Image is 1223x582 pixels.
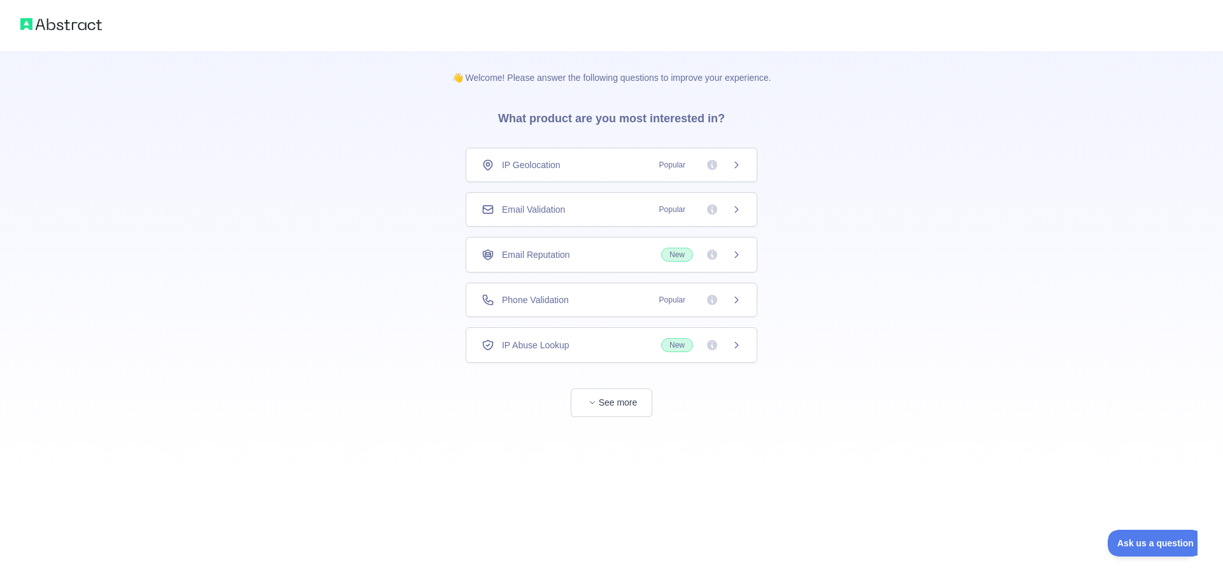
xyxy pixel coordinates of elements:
button: See more [571,388,652,417]
span: Email Reputation [502,248,570,261]
span: Popular [652,203,693,216]
img: Abstract logo [20,15,102,33]
span: Popular [652,159,693,171]
span: New [661,248,693,262]
span: Email Validation [502,203,565,216]
span: New [661,338,693,352]
span: Popular [652,294,693,306]
iframe: Toggle Customer Support [1108,530,1198,557]
span: Phone Validation [502,294,569,306]
p: 👋 Welcome! Please answer the following questions to improve your experience. [432,51,792,84]
span: IP Abuse Lookup [502,339,569,351]
h3: What product are you most interested in? [478,84,745,148]
span: IP Geolocation [502,159,561,171]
